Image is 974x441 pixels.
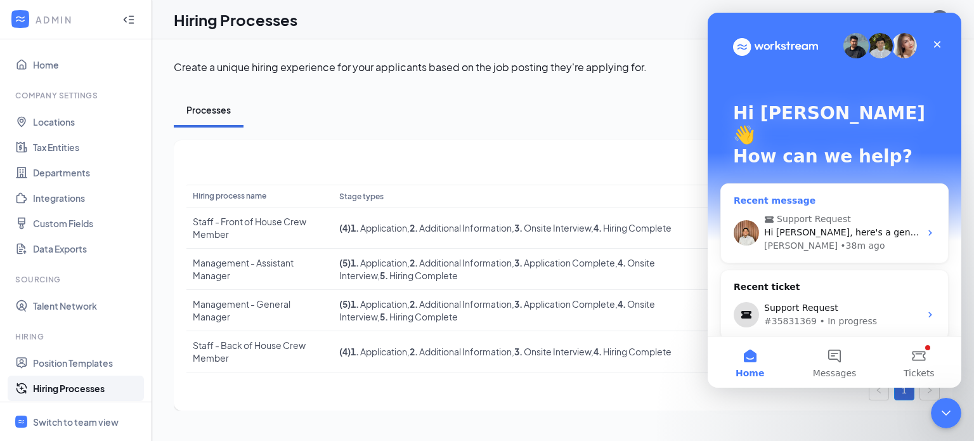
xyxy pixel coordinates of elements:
button: left [869,380,889,400]
b: 2 . [410,298,418,310]
span: , Hiring Complete [377,311,458,322]
svg: WorkstreamLogo [17,418,25,426]
span: , Additional Information [407,298,512,310]
svg: WorkstreamLogo [14,13,27,25]
a: Tax Entities [33,135,141,160]
b: 3 . [514,222,523,234]
span: Application [351,346,407,357]
div: Company Settings [15,90,139,101]
b: 4 . [618,257,626,268]
th: Stage types [333,185,724,207]
b: 2 . [410,346,418,357]
a: Home [33,52,141,77]
div: Hiring [15,331,139,342]
a: Custom Fields [33,211,141,236]
a: Integrations [33,185,141,211]
a: 1 [895,381,914,400]
span: , Onsite Interview [512,222,591,234]
span: , Application Complete [512,257,615,268]
svg: Collapse [122,13,135,26]
b: 1 . [351,346,359,357]
li: Next Page [919,380,940,400]
b: 4 . [594,346,602,357]
a: Locations [33,109,141,135]
svg: QuestionInfo [904,12,919,27]
span: , Hiring Complete [377,270,458,281]
a: Evaluation Plan [33,401,141,426]
b: 2 . [410,257,418,268]
b: 5 . [380,311,388,322]
span: Hiring process name [193,191,266,201]
button: right [919,380,940,400]
li: Previous Page [869,380,889,400]
div: Processes [186,103,231,116]
h1: Hiring Processes [174,9,297,30]
a: Departments [33,160,141,185]
b: 4 . [618,298,626,310]
span: , Application Complete [512,298,615,310]
b: 3 . [514,298,523,310]
b: 1 . [351,257,359,268]
a: Position Templates [33,350,141,376]
p: Create a unique hiring experience for your applicants based on the job posting they're applying for. [174,60,841,74]
a: Hiring Processes [33,376,141,401]
b: 3 . [514,346,523,357]
b: 3 . [514,257,523,268]
span: , Onsite Interview [512,346,591,357]
div: Management - General Manager [193,298,327,323]
span: left [875,386,883,394]
div: Switch to team view [33,416,119,428]
span: Application [351,222,407,234]
span: , Hiring Complete [591,222,672,234]
span: Application [351,257,407,268]
div: Staff - Back of House Crew Member [193,339,327,364]
span: ( 5 ) [339,257,351,268]
b: 2 . [410,222,418,234]
li: 1 [894,380,914,400]
span: , Additional Information [407,257,512,268]
iframe: Intercom live chat [708,13,961,388]
b: 1 . [351,222,359,234]
b: 5 . [380,270,388,281]
b: 4 . [594,222,602,234]
span: , Additional Information [407,222,512,234]
div: Management - Assistant Manager [193,256,327,282]
span: ( 4 ) [339,222,351,234]
span: , Hiring Complete [591,346,672,357]
a: Talent Network [33,293,141,319]
span: right [926,386,933,394]
div: ADMIN [36,13,111,26]
svg: Notifications [876,12,892,27]
div: Sourcing [15,274,139,285]
span: ( 4 ) [339,346,351,357]
div: Staff - Front of House Crew Member [193,215,327,240]
b: 1 . [351,298,359,310]
span: Application [351,298,407,310]
iframe: Intercom live chat [931,398,961,428]
span: ( 5 ) [339,298,351,310]
span: , Additional Information [407,346,512,357]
